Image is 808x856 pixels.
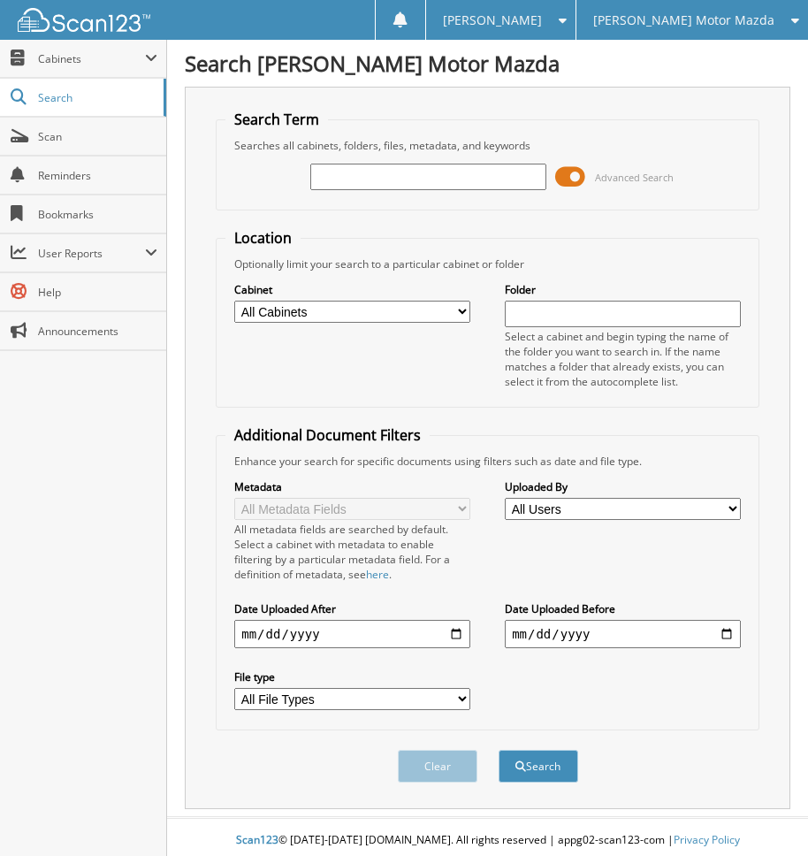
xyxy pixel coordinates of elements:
[18,8,150,32] img: scan123-logo-white.svg
[234,669,470,684] label: File type
[505,601,741,616] label: Date Uploaded Before
[499,750,578,783] button: Search
[38,207,157,222] span: Bookmarks
[234,601,470,616] label: Date Uploaded After
[398,750,477,783] button: Clear
[234,522,470,582] div: All metadata fields are searched by default. Select a cabinet with metadata to enable filtering b...
[236,832,278,847] span: Scan123
[505,479,741,494] label: Uploaded By
[38,324,157,339] span: Announcements
[593,15,774,26] span: [PERSON_NAME] Motor Mazda
[234,479,470,494] label: Metadata
[225,110,328,129] legend: Search Term
[225,425,430,445] legend: Additional Document Filters
[38,129,157,144] span: Scan
[225,138,750,153] div: Searches all cabinets, folders, files, metadata, and keywords
[185,49,790,78] h1: Search [PERSON_NAME] Motor Mazda
[225,256,750,271] div: Optionally limit your search to a particular cabinet or folder
[443,15,542,26] span: [PERSON_NAME]
[225,454,750,469] div: Enhance your search for specific documents using filters such as date and file type.
[38,246,145,261] span: User Reports
[38,90,155,105] span: Search
[505,620,741,648] input: end
[38,168,157,183] span: Reminders
[366,567,389,582] a: here
[505,282,741,297] label: Folder
[234,620,470,648] input: start
[38,51,145,66] span: Cabinets
[225,228,301,248] legend: Location
[505,329,741,389] div: Select a cabinet and begin typing the name of the folder you want to search in. If the name match...
[38,285,157,300] span: Help
[595,171,674,184] span: Advanced Search
[234,282,470,297] label: Cabinet
[674,832,740,847] a: Privacy Policy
